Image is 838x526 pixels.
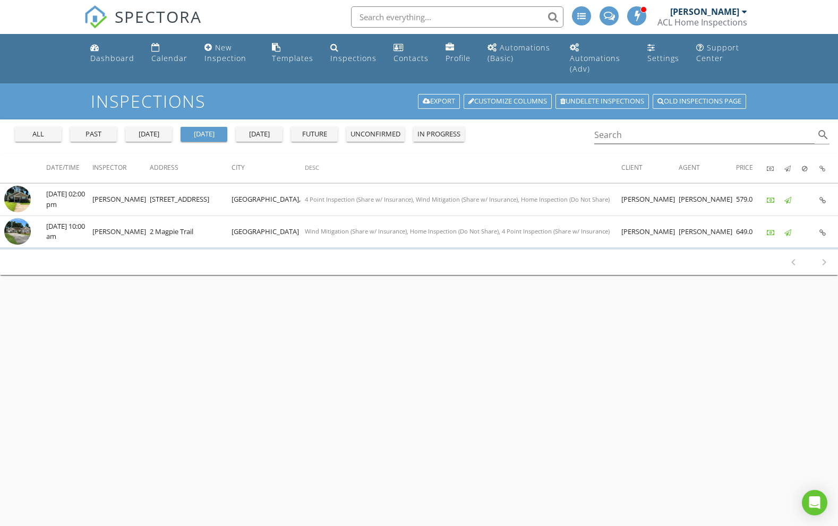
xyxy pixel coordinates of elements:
[46,153,92,183] th: Date/Time: Not sorted.
[150,163,178,172] span: Address
[350,129,400,140] div: unconfirmed
[185,129,223,140] div: [DATE]
[570,53,620,74] div: Automations (Adv)
[621,153,679,183] th: Client: Not sorted.
[488,42,550,63] div: Automations (Basic)
[232,215,305,248] td: [GEOGRAPHIC_DATA]
[464,94,552,109] a: Customize Columns
[736,184,767,216] td: 579.0
[483,38,557,68] a: Automations (Basic)
[817,128,830,141] i: search
[346,127,405,142] button: unconfirmed
[295,129,334,140] div: future
[125,127,172,142] button: [DATE]
[204,42,246,63] div: New Inspection
[679,184,736,216] td: [PERSON_NAME]
[200,38,259,68] a: New Inspection
[46,184,92,216] td: [DATE] 02:00 pm
[692,38,752,68] a: Support Center
[417,129,460,140] div: in progress
[181,127,227,142] button: [DATE]
[679,153,736,183] th: Agent: Not sorted.
[326,38,381,68] a: Inspections
[46,163,80,172] span: Date/Time
[784,153,802,183] th: Published: Not sorted.
[621,163,643,172] span: Client
[413,127,465,142] button: in progress
[305,195,610,203] span: 4 Point Inspection (Share w/ Insurance), Wind Mitigation (Share w/ Insurance), Home Inspection (D...
[389,38,433,68] a: Contacts
[696,42,739,63] div: Support Center
[268,38,318,68] a: Templates
[91,92,748,110] h1: Inspections
[272,53,313,63] div: Templates
[679,215,736,248] td: [PERSON_NAME]
[643,38,683,68] a: Settings
[115,5,202,28] span: SPECTORA
[736,163,753,172] span: Price
[92,163,126,172] span: Inspector
[236,127,283,142] button: [DATE]
[679,163,700,172] span: Agent
[4,186,31,212] img: image_processing2025082782cqzn9m.jpeg
[4,218,31,245] img: image_processing2025082791mzjpbz.jpeg
[767,153,784,183] th: Paid: Not sorted.
[351,6,563,28] input: Search everything...
[441,38,475,68] a: Company Profile
[90,53,134,63] div: Dashboard
[84,14,202,37] a: SPECTORA
[232,184,305,216] td: [GEOGRAPHIC_DATA],
[621,184,679,216] td: [PERSON_NAME]
[74,129,113,140] div: past
[653,94,746,109] a: Old inspections page
[305,163,319,171] span: Desc
[46,215,92,248] td: [DATE] 10:00 am
[150,153,232,183] th: Address: Not sorted.
[594,126,815,144] input: Search
[647,53,679,63] div: Settings
[305,153,621,183] th: Desc: Not sorted.
[84,5,107,29] img: The Best Home Inspection Software - Spectora
[232,153,305,183] th: City: Not sorted.
[305,227,610,235] span: Wind Mitigation (Share w/ Insurance), Home Inspection (Do Not Share), 4 Point Inspection (Share w...
[92,184,150,216] td: [PERSON_NAME]
[736,153,767,183] th: Price: Not sorted.
[566,38,635,79] a: Automations (Advanced)
[92,215,150,248] td: [PERSON_NAME]
[418,94,460,109] a: Export
[150,184,232,216] td: [STREET_ADDRESS]
[240,129,278,140] div: [DATE]
[330,53,377,63] div: Inspections
[819,153,838,183] th: Inspection Details: Not sorted.
[291,127,338,142] button: future
[736,215,767,248] td: 649.0
[151,53,187,63] div: Calendar
[130,129,168,140] div: [DATE]
[19,129,57,140] div: all
[86,38,139,68] a: Dashboard
[70,127,117,142] button: past
[802,490,827,515] div: Open Intercom Messenger
[232,163,245,172] span: City
[621,215,679,248] td: [PERSON_NAME]
[446,53,471,63] div: Profile
[802,153,819,183] th: Canceled: Not sorted.
[15,127,62,142] button: all
[555,94,649,109] a: Undelete inspections
[92,153,150,183] th: Inspector: Not sorted.
[147,38,192,68] a: Calendar
[150,215,232,248] td: 2 Magpie Trail
[657,17,747,28] div: ACL Home Inspections
[394,53,429,63] div: Contacts
[670,6,739,17] div: [PERSON_NAME]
